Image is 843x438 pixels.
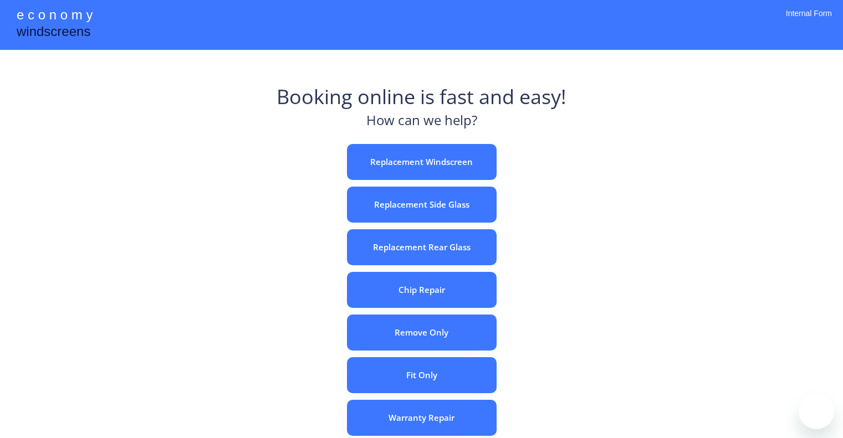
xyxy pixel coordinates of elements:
[347,187,497,223] button: Replacement Side Glass
[347,144,497,180] button: Replacement Windscreen
[17,22,90,44] div: windscreens
[347,400,497,436] button: Warranty Repair
[366,111,477,136] div: How can we help?
[786,8,832,33] div: Internal Form
[277,83,566,111] div: Booking online is fast and easy!
[347,357,497,393] button: Fit Only
[347,272,497,308] button: Chip Repair
[347,229,497,265] button: Replacement Rear Glass
[347,315,497,351] button: Remove Only
[17,6,93,27] div: e c o n o m y
[799,394,834,429] iframe: Button to launch messaging window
